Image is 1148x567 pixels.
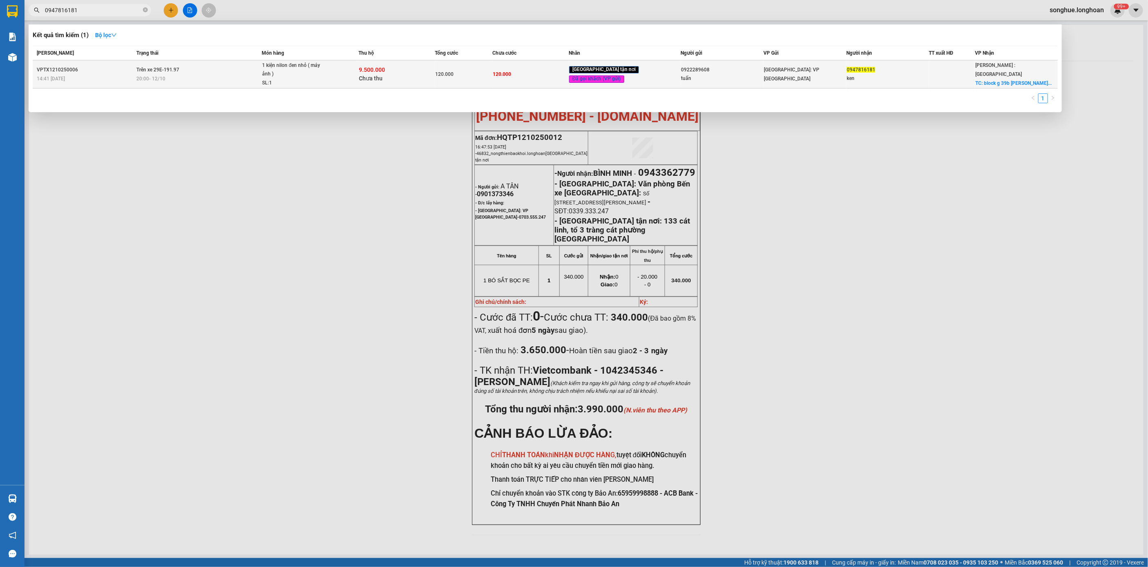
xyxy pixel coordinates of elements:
span: notification [9,532,16,539]
span: Trạng thái [137,50,159,56]
button: right [1048,93,1058,103]
span: [GEOGRAPHIC_DATA] tận nơi [569,66,639,73]
a: 1 [1039,94,1048,103]
div: 0922289608 [681,66,763,74]
span: TT xuất HĐ [929,50,954,56]
span: 0947816181 [847,67,875,73]
img: solution-icon [8,33,17,41]
span: TC: block g 39b [PERSON_NAME]... [975,80,1052,86]
span: message [9,550,16,558]
span: Thu hộ [358,50,374,56]
span: Chưa cước [492,50,516,56]
span: Tổng cước [435,50,458,56]
span: Người nhận [846,50,872,56]
span: question-circle [9,513,16,521]
div: ken [847,74,929,83]
span: Người gửi [681,50,703,56]
span: 120.000 [436,71,454,77]
span: Trên xe 29E-191.97 [137,67,180,73]
span: right [1050,95,1055,100]
span: down [111,32,117,38]
button: Bộ lọcdown [89,29,123,42]
div: SL: 1 [262,79,323,88]
img: warehouse-icon [8,53,17,62]
span: close-circle [143,7,148,12]
span: 14:41 [DATE] [37,76,65,82]
span: [PERSON_NAME] [37,50,74,56]
span: 9.500.000 [359,66,385,73]
li: Next Page [1048,93,1058,103]
span: 20:00 - 12/10 [137,76,166,82]
span: Nhãn [569,50,580,56]
span: Đã gọi khách (VP gửi) [569,75,624,83]
span: [PERSON_NAME] : [GEOGRAPHIC_DATA] [975,62,1022,77]
li: Previous Page [1028,93,1038,103]
span: Món hàng [262,50,284,56]
input: Tìm tên, số ĐT hoặc mã đơn [45,6,141,15]
strong: Bộ lọc [95,32,117,38]
div: 1 kiện nilon đen nhỏ ( máy ảnh ) [262,61,323,79]
span: left [1031,95,1036,100]
span: [GEOGRAPHIC_DATA]: VP [GEOGRAPHIC_DATA] [764,67,819,82]
span: VP Gửi [763,50,779,56]
span: 120.000 [493,71,511,77]
h3: Kết quả tìm kiếm ( 1 ) [33,31,89,40]
button: left [1028,93,1038,103]
li: 1 [1038,93,1048,103]
span: VP Nhận [975,50,994,56]
span: Chưa thu [359,75,383,82]
span: search [34,7,40,13]
img: logo-vxr [7,5,18,18]
img: warehouse-icon [8,494,17,503]
div: tuấn [681,74,763,83]
div: VPTX1210250006 [37,66,134,74]
span: close-circle [143,7,148,14]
